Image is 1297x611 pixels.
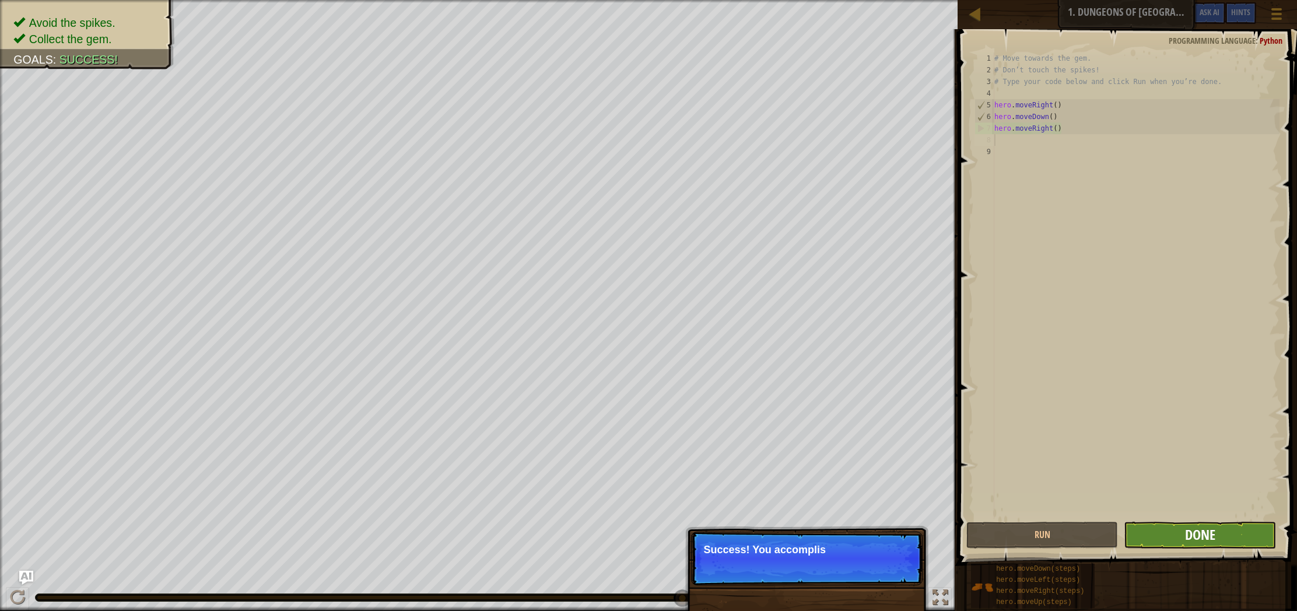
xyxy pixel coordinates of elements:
span: Collect the gem. [29,33,112,46]
div: 4 [974,88,994,99]
span: Programming language [1169,35,1256,46]
button: Ask AI [19,571,33,585]
div: 8 [974,134,994,146]
span: hero.moveDown(steps) [996,565,1080,573]
span: Success! [59,53,118,66]
div: 5 [975,99,994,111]
span: Hints [1231,6,1250,18]
span: hero.moveUp(steps) [996,598,1072,606]
div: 3 [974,76,994,88]
p: Success! You accomplis [703,544,910,556]
span: : [1256,35,1260,46]
button: Show game menu [1262,2,1291,30]
span: hero.moveLeft(steps) [996,576,1080,584]
div: 1 [974,53,994,64]
img: portrait.png [971,576,993,598]
span: Ask AI [1200,6,1219,18]
span: Done [1185,525,1215,544]
span: Goals [13,53,53,66]
button: Run [966,522,1118,549]
div: 2 [974,64,994,76]
span: : [53,53,59,66]
li: Collect the gem. [13,31,162,47]
li: Avoid the spikes. [13,15,162,31]
span: Avoid the spikes. [29,16,115,29]
div: 9 [974,146,994,158]
div: 7 [975,123,994,134]
button: Done [1124,522,1275,549]
span: Python [1260,35,1282,46]
button: Ask AI [1194,2,1225,24]
div: 6 [975,111,994,123]
span: hero.moveRight(steps) [996,587,1084,595]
